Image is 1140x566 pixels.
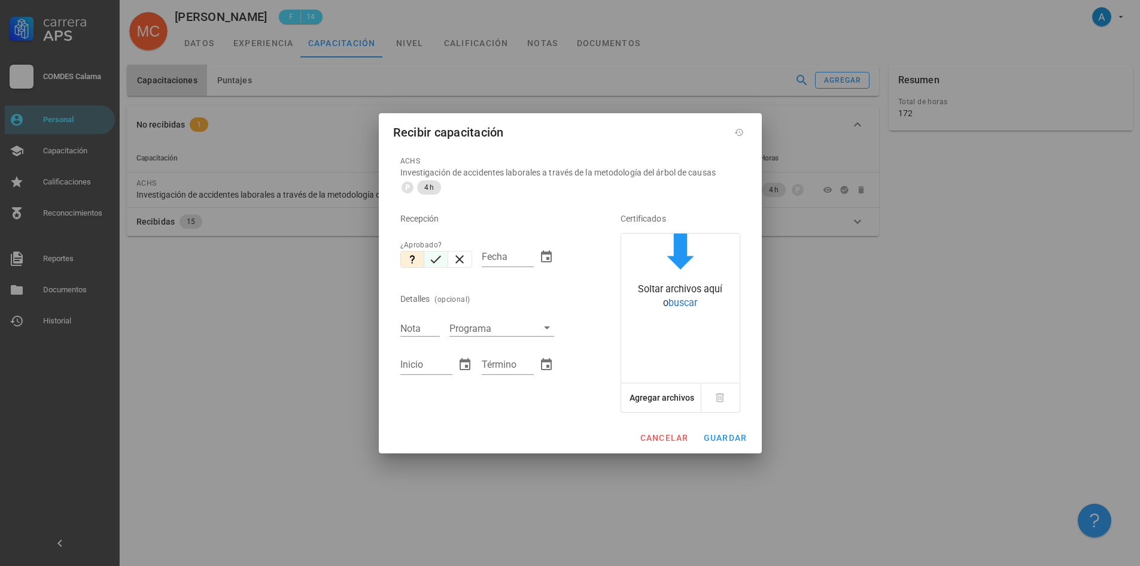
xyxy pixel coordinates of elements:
[434,293,470,305] div: (opcional)
[627,383,697,412] button: Agregar archivos
[621,283,740,310] div: Soltar archivos aquí o
[393,123,504,142] div: Recibir capacitación
[639,433,688,443] span: cancelar
[400,204,587,233] div: Recepción
[621,234,740,313] button: Soltar archivos aquí obuscar
[400,167,740,178] div: Investigación de accidentes laborales a través de la metodología del árbol de causas
[621,204,740,233] div: Certificados
[400,157,421,165] span: ACHS
[621,383,701,412] button: Agregar archivos
[400,239,473,251] div: ¿Aprobado?
[424,180,434,195] span: 4 h
[698,427,752,449] button: guardar
[634,427,693,449] button: cancelar
[703,433,747,443] span: guardar
[668,297,697,308] span: buscar
[400,284,430,313] div: Detalles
